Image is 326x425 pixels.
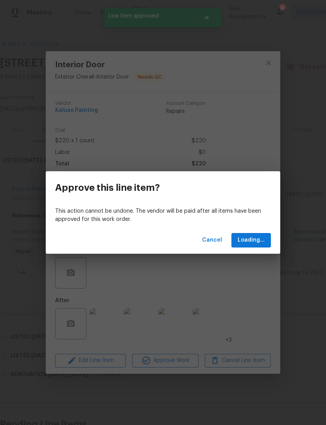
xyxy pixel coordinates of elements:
button: Loading... [231,233,271,247]
h3: Approve this line item? [55,182,160,193]
span: Cancel [202,235,222,245]
p: This action cannot be undone. The vendor will be paid after all items have been approved for this... [55,207,271,224]
span: Loading... [238,235,265,245]
button: Cancel [199,233,225,247]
